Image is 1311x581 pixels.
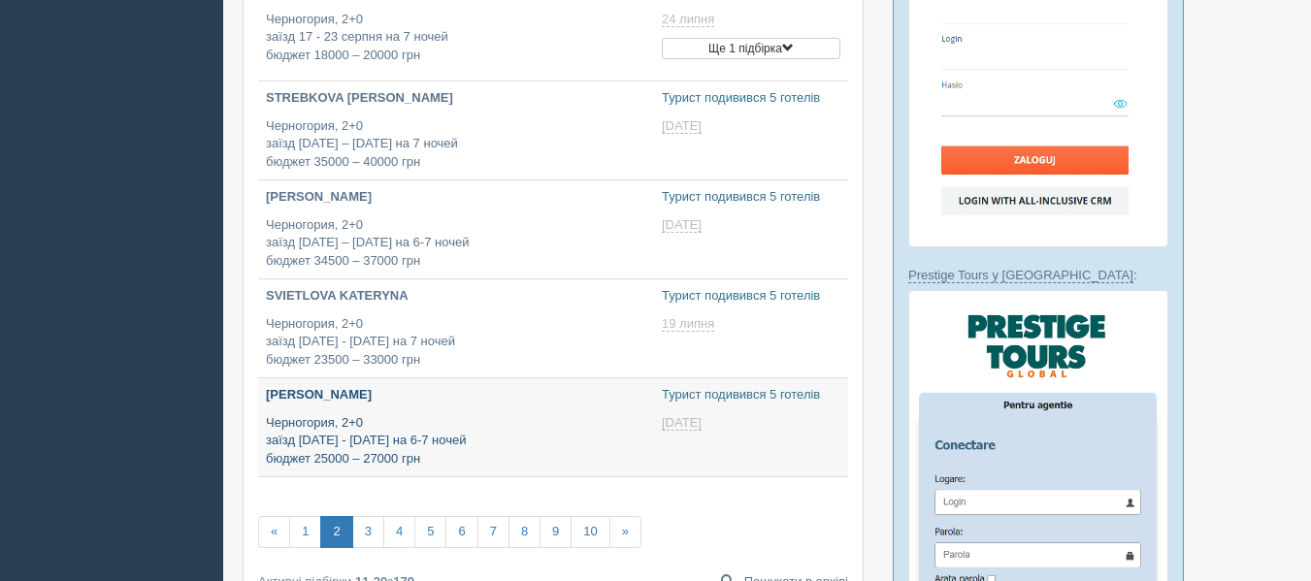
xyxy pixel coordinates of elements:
p: [PERSON_NAME] [266,188,646,207]
p: Черногория, 2+0 заїзд [DATE] - [DATE] на 7 ночей бюджет 23500 – 33000 грн [266,315,646,370]
a: STREBKOVA [PERSON_NAME] Черногория, 2+0заїзд [DATE] – [DATE] на 7 ночейбюджет 35000 – 40000 грн [258,81,654,179]
p: STREBKOVA [PERSON_NAME] [266,89,646,108]
a: [DATE] [662,118,705,134]
a: 9 [540,516,572,548]
a: Prestige Tours у [GEOGRAPHIC_DATA] [908,268,1133,283]
a: 6 [445,516,477,548]
p: Черногория, 2+0 заїзд [DATE] – [DATE] на 7 ночей бюджет 35000 – 40000 грн [266,117,646,172]
button: Ще 1 підбірка [662,38,840,59]
a: [DATE] [662,415,705,431]
a: 5 [414,516,446,548]
p: SVIETLOVA KATERYNA [266,287,646,306]
a: [PERSON_NAME] Черногория, 2+0заїзд [DATE] - [DATE] на 6-7 ночейбюджет 25000 – 27000 грн [258,378,654,476]
a: 19 липня [662,316,718,332]
p: Черногория, 2+0 заїзд [DATE] - [DATE] на 6-7 ночей бюджет 25000 – 27000 грн [266,414,646,468]
p: Турист подивився 5 готелів [662,287,840,306]
a: « [258,516,290,548]
p: Черногория, 2+0 заїзд 17 - 23 серпня на 7 ночей бюджет 18000 – 20000 грн [266,11,646,65]
a: 2 [320,516,352,548]
p: : [908,266,1168,284]
span: 19 липня [662,316,714,332]
span: [DATE] [662,415,702,431]
a: » [609,516,641,548]
p: Турист подивився 5 готелів [662,89,840,108]
a: 1 [289,516,321,548]
p: Турист подивився 5 готелів [662,386,840,404]
span: 24 липня [662,12,714,27]
a: 8 [508,516,541,548]
a: 7 [477,516,509,548]
a: 4 [383,516,415,548]
p: Турист подивився 5 готелів [662,188,840,207]
a: 24 липня [662,12,718,27]
p: Черногория, 2+0 заїзд [DATE] – [DATE] на 6-7 ночей бюджет 34500 – 37000 грн [266,216,646,271]
a: [PERSON_NAME] Черногория, 2+0заїзд [DATE] – [DATE] на 6-7 ночейбюджет 34500 – 37000 грн [258,180,654,278]
a: 10 [571,516,609,548]
span: [DATE] [662,118,702,134]
p: [PERSON_NAME] [266,386,646,404]
a: 3 [352,516,384,548]
span: [DATE] [662,217,702,233]
a: [DATE] [662,217,705,233]
a: SVIETLOVA KATERYNA Черногория, 2+0заїзд [DATE] - [DATE] на 7 ночейбюджет 23500 – 33000 грн [258,279,654,377]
